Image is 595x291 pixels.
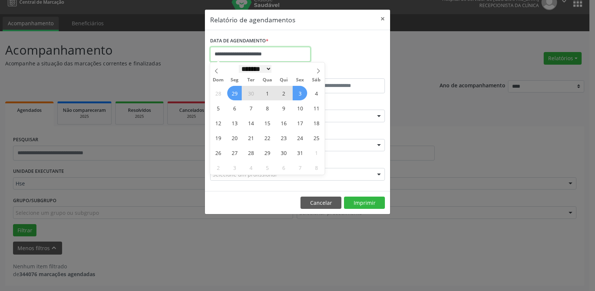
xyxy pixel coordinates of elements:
[244,130,258,145] span: Outubro 21, 2025
[211,116,225,130] span: Outubro 12, 2025
[211,86,225,100] span: Setembro 28, 2025
[300,197,341,209] button: Cancelar
[227,130,242,145] span: Outubro 20, 2025
[244,101,258,115] span: Outubro 7, 2025
[211,130,225,145] span: Outubro 19, 2025
[309,86,324,100] span: Outubro 4, 2025
[299,67,385,78] label: ATÉ
[259,78,276,83] span: Qua
[309,145,324,160] span: Novembro 1, 2025
[276,101,291,115] span: Outubro 9, 2025
[211,145,225,160] span: Outubro 26, 2025
[293,160,307,175] span: Novembro 7, 2025
[260,130,274,145] span: Outubro 22, 2025
[271,65,296,73] input: Year
[227,101,242,115] span: Outubro 6, 2025
[213,171,277,178] span: Selecione um profissional
[260,145,274,160] span: Outubro 29, 2025
[293,130,307,145] span: Outubro 24, 2025
[244,145,258,160] span: Outubro 28, 2025
[293,116,307,130] span: Outubro 17, 2025
[309,101,324,115] span: Outubro 11, 2025
[244,86,258,100] span: Setembro 30, 2025
[260,101,274,115] span: Outubro 8, 2025
[227,86,242,100] span: Setembro 29, 2025
[244,116,258,130] span: Outubro 14, 2025
[344,197,385,209] button: Imprimir
[244,160,258,175] span: Novembro 4, 2025
[293,145,307,160] span: Outubro 31, 2025
[226,78,243,83] span: Seg
[276,78,292,83] span: Qui
[276,116,291,130] span: Outubro 16, 2025
[309,116,324,130] span: Outubro 18, 2025
[227,160,242,175] span: Novembro 3, 2025
[293,86,307,100] span: Outubro 3, 2025
[260,160,274,175] span: Novembro 5, 2025
[276,160,291,175] span: Novembro 6, 2025
[227,116,242,130] span: Outubro 13, 2025
[260,86,274,100] span: Outubro 1, 2025
[239,65,271,73] select: Month
[308,78,325,83] span: Sáb
[210,78,226,83] span: Dom
[211,160,225,175] span: Novembro 2, 2025
[243,78,259,83] span: Ter
[276,130,291,145] span: Outubro 23, 2025
[309,160,324,175] span: Novembro 8, 2025
[260,116,274,130] span: Outubro 15, 2025
[276,145,291,160] span: Outubro 30, 2025
[227,145,242,160] span: Outubro 27, 2025
[293,101,307,115] span: Outubro 10, 2025
[276,86,291,100] span: Outubro 2, 2025
[210,35,268,47] label: DATA DE AGENDAMENTO
[309,130,324,145] span: Outubro 25, 2025
[375,10,390,28] button: Close
[292,78,308,83] span: Sex
[211,101,225,115] span: Outubro 5, 2025
[210,15,295,25] h5: Relatório de agendamentos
